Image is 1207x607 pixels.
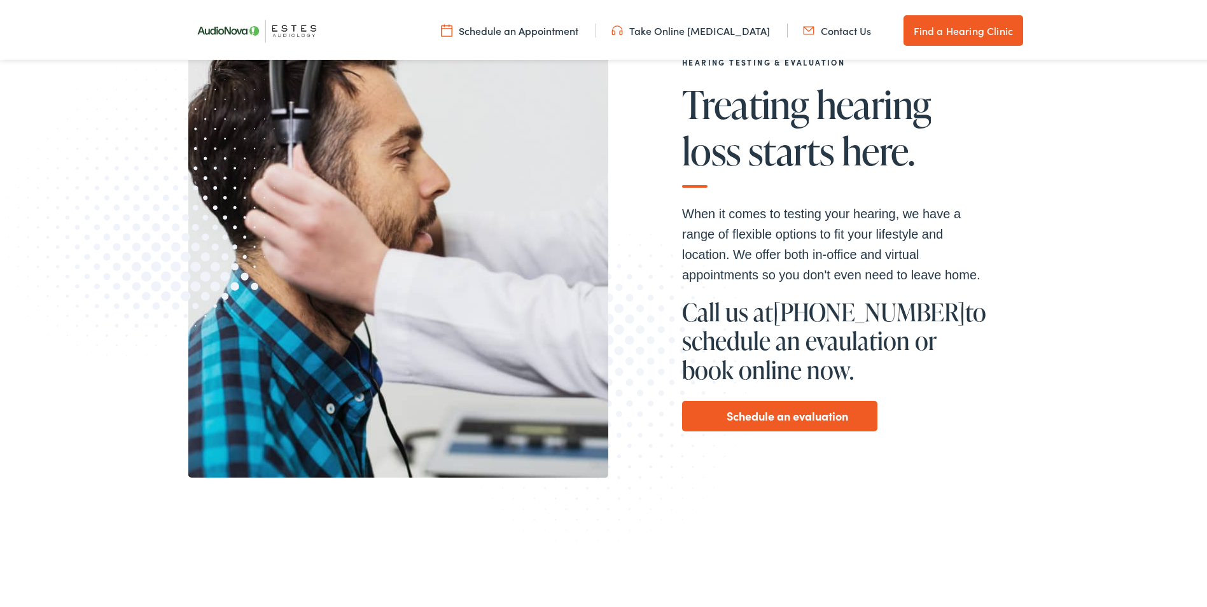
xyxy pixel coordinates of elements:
span: hearing [816,81,931,123]
img: Bottom portion of a graphic image with a halftone pattern, adding to the site's aesthetic appeal. [440,219,776,565]
a: [PHONE_NUMBER] [773,293,965,326]
a: Schedule an evaluation [727,403,848,424]
a: Take Online [MEDICAL_DATA] [611,21,770,35]
img: utility icon [611,21,623,35]
span: starts [748,127,834,169]
a: Find a Hearing Clinic [904,13,1023,43]
span: Treating [682,81,809,123]
img: utility icon [803,21,814,35]
span: here. [842,127,915,169]
img: utility icon [441,21,452,35]
span: loss [682,127,741,169]
h1: Call us at to schedule an evaulation or book online now. [682,295,987,382]
p: When it comes to testing your hearing, we have a range of flexible options to fit your lifestyle ... [682,201,987,283]
h2: Hearing Testing & Evaluation [682,55,987,64]
a: Contact Us [803,21,871,35]
a: Schedule an Appointment [441,21,578,35]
